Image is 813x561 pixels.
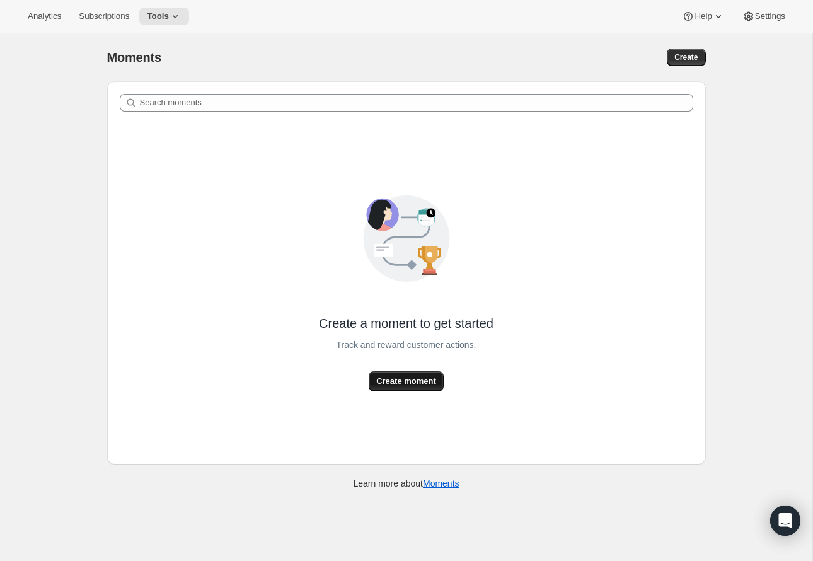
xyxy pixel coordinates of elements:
[28,11,61,21] span: Analytics
[423,478,459,489] a: Moments
[376,375,436,388] span: Create moment
[369,371,444,391] button: Create moment
[674,8,732,25] button: Help
[147,11,169,21] span: Tools
[674,52,698,62] span: Create
[336,336,476,354] span: Track and reward customer actions.
[107,50,161,64] span: Moments
[735,8,793,25] button: Settings
[140,94,693,112] input: Search moments
[667,49,705,66] button: Create
[755,11,785,21] span: Settings
[71,8,137,25] button: Subscriptions
[20,8,69,25] button: Analytics
[79,11,129,21] span: Subscriptions
[139,8,189,25] button: Tools
[353,477,459,490] p: Learn more about
[770,506,800,536] div: Open Intercom Messenger
[319,315,493,332] span: Create a moment to get started
[695,11,712,21] span: Help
